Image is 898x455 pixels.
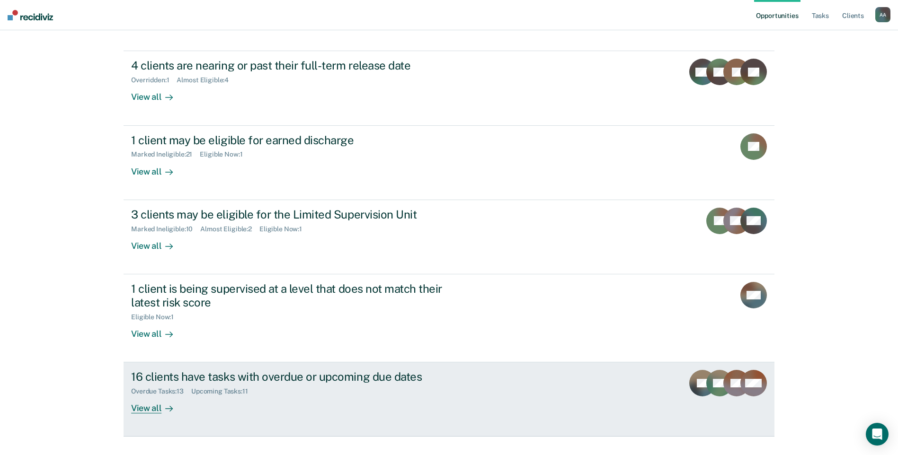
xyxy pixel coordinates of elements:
[131,395,184,414] div: View all
[131,208,463,221] div: 3 clients may be eligible for the Limited Supervision Unit
[131,150,200,158] div: Marked Ineligible : 21
[131,282,463,309] div: 1 client is being supervised at a level that does not match their latest risk score
[131,59,463,72] div: 4 clients are nearing or past their full-term release date
[124,51,774,125] a: 4 clients are nearing or past their full-term release dateOverridden:1Almost Eligible:4View all
[131,225,200,233] div: Marked Ineligible : 10
[124,362,774,437] a: 16 clients have tasks with overdue or upcoming due datesOverdue Tasks:13Upcoming Tasks:11View all
[191,387,256,395] div: Upcoming Tasks : 11
[131,321,184,339] div: View all
[866,423,889,446] div: Open Intercom Messenger
[200,225,259,233] div: Almost Eligible : 2
[131,387,191,395] div: Overdue Tasks : 13
[875,7,890,22] button: AA
[875,7,890,22] div: A A
[124,200,774,274] a: 3 clients may be eligible for the Limited Supervision UnitMarked Ineligible:10Almost Eligible:2El...
[124,274,774,362] a: 1 client is being supervised at a level that does not match their latest risk scoreEligible Now:1...
[131,233,184,251] div: View all
[200,150,250,158] div: Eligible Now : 1
[259,225,310,233] div: Eligible Now : 1
[131,76,177,84] div: Overridden : 1
[131,133,463,147] div: 1 client may be eligible for earned discharge
[8,10,53,20] img: Recidiviz
[131,313,181,321] div: Eligible Now : 1
[131,84,184,103] div: View all
[131,370,463,384] div: 16 clients have tasks with overdue or upcoming due dates
[124,126,774,200] a: 1 client may be eligible for earned dischargeMarked Ineligible:21Eligible Now:1View all
[131,158,184,177] div: View all
[177,76,236,84] div: Almost Eligible : 4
